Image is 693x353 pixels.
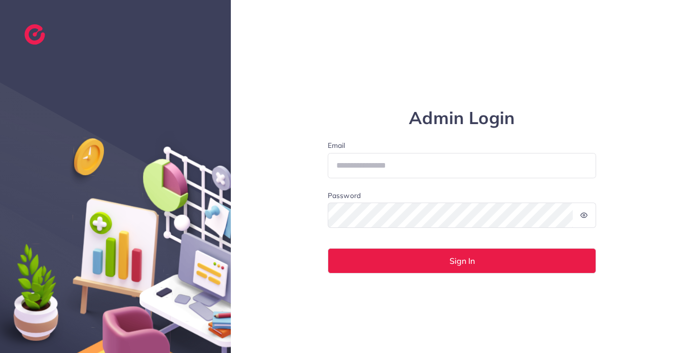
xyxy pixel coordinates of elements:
[328,140,597,150] label: Email
[328,190,361,201] label: Password
[24,24,45,45] img: logo
[328,248,597,273] button: Sign In
[449,257,475,265] span: Sign In
[328,108,597,129] h1: Admin Login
